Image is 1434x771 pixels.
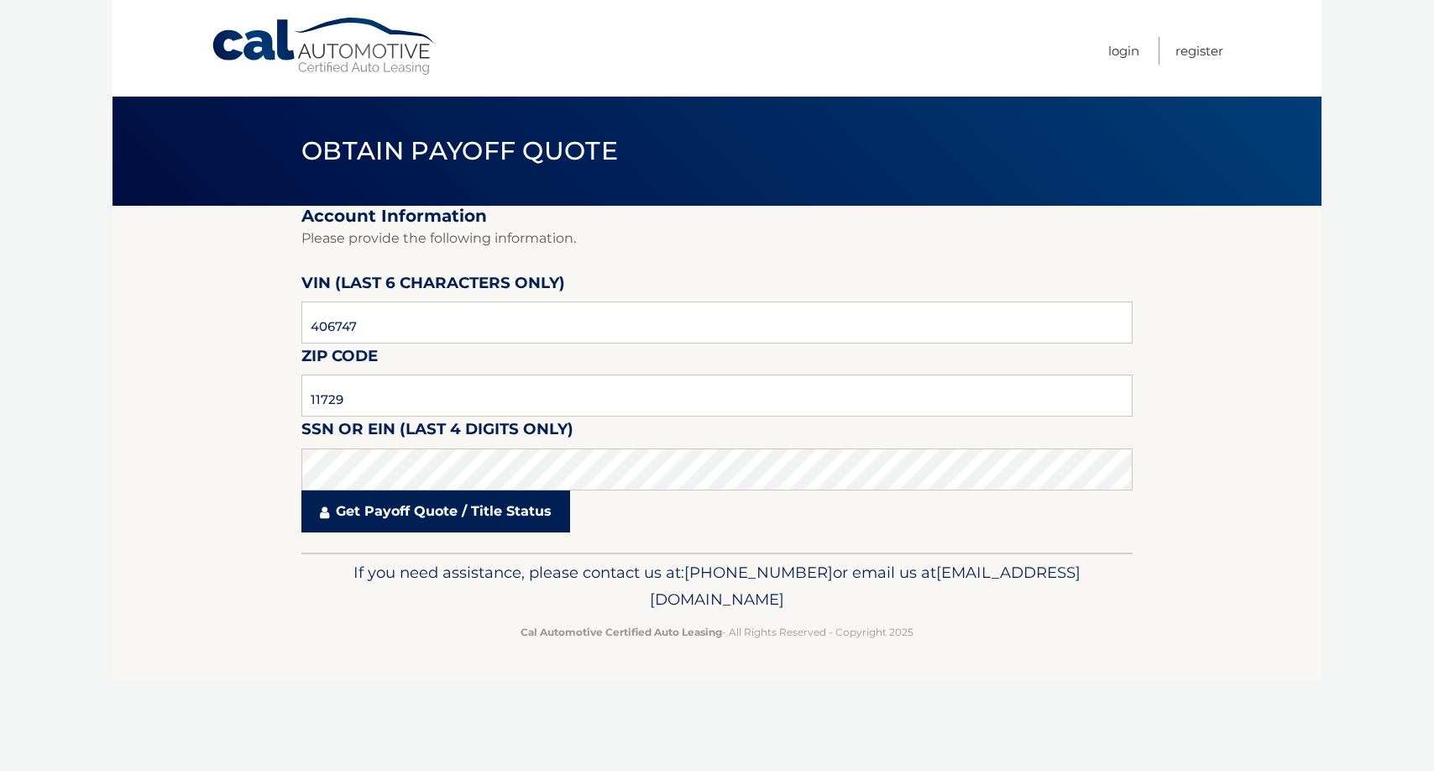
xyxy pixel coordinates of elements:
span: [PHONE_NUMBER] [684,563,833,582]
a: Login [1108,37,1139,65]
h2: Account Information [301,206,1133,227]
p: - All Rights Reserved - Copyright 2025 [312,623,1122,641]
label: SSN or EIN (last 4 digits only) [301,417,573,448]
a: Get Payoff Quote / Title Status [301,490,570,532]
label: Zip Code [301,344,378,375]
a: Register [1175,37,1223,65]
a: Cal Automotive [211,17,437,76]
strong: Cal Automotive Certified Auto Leasing [521,626,722,638]
label: VIN (last 6 characters only) [301,270,565,302]
p: Please provide the following information. [301,227,1133,250]
p: If you need assistance, please contact us at: or email us at [312,559,1122,613]
span: Obtain Payoff Quote [301,135,618,166]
